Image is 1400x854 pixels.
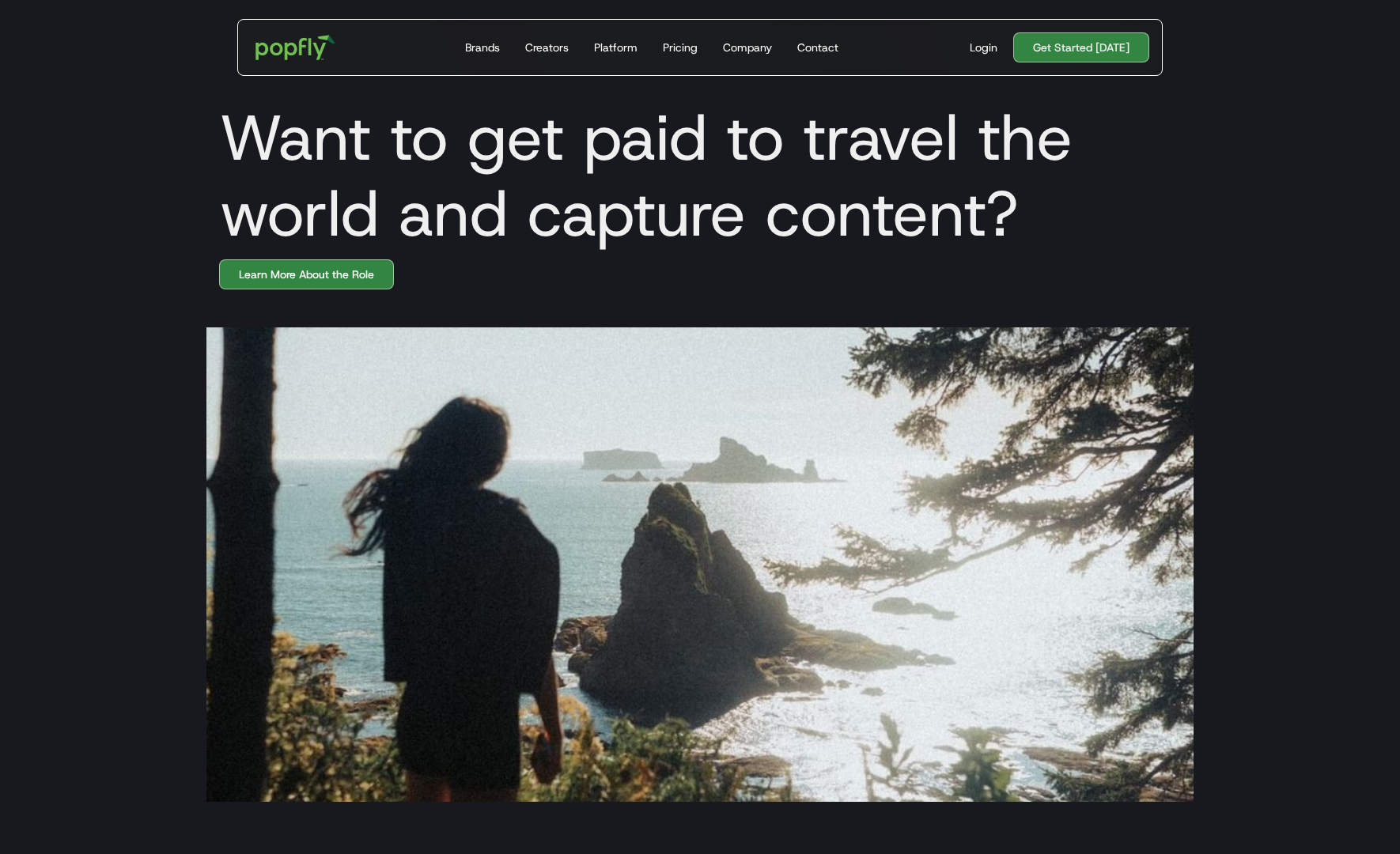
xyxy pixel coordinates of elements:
a: Brands [459,20,506,75]
a: Login [963,40,1004,55]
div: Login [970,40,997,55]
h1: Want to get paid to travel the world and capture content? [206,100,1194,251]
div: Contact [797,40,838,55]
a: home [244,24,346,71]
div: Brands [465,40,500,55]
a: Platform [588,20,644,75]
div: Pricing [663,40,698,55]
div: Platform [594,40,638,55]
a: Contact [791,20,845,75]
div: Company [723,40,772,55]
a: Creators [519,20,575,75]
a: Get Started [DATE] [1013,32,1149,62]
div: Creators [525,40,569,55]
a: Learn More About the Role [219,259,394,289]
a: Company [717,20,778,75]
a: Pricing [656,20,704,75]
